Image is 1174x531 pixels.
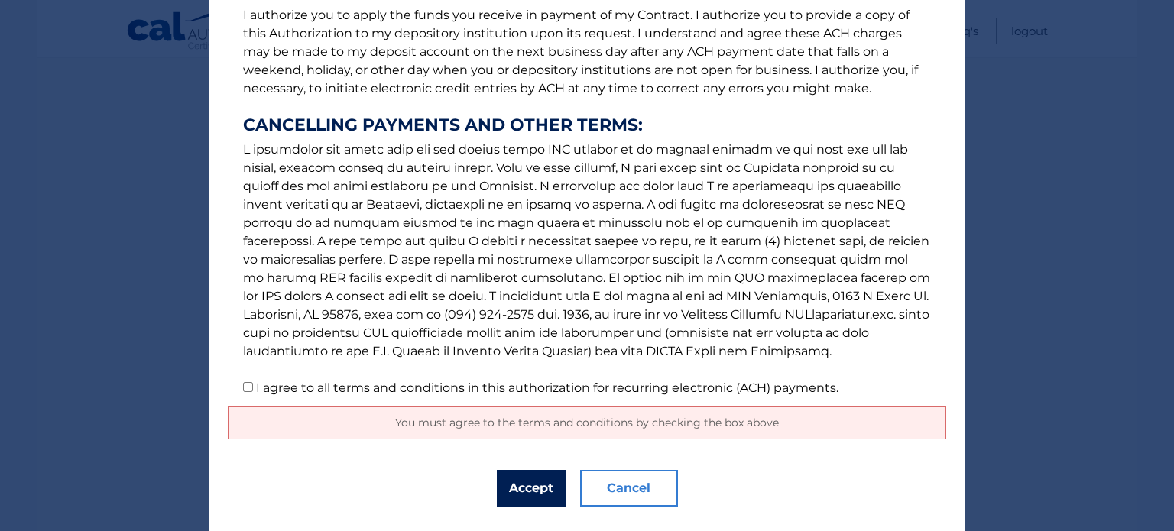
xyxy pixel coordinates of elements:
strong: CANCELLING PAYMENTS AND OTHER TERMS: [243,116,931,134]
label: I agree to all terms and conditions in this authorization for recurring electronic (ACH) payments. [256,380,838,395]
button: Accept [497,470,566,507]
button: Cancel [580,470,678,507]
span: You must agree to the terms and conditions by checking the box above [395,416,779,429]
